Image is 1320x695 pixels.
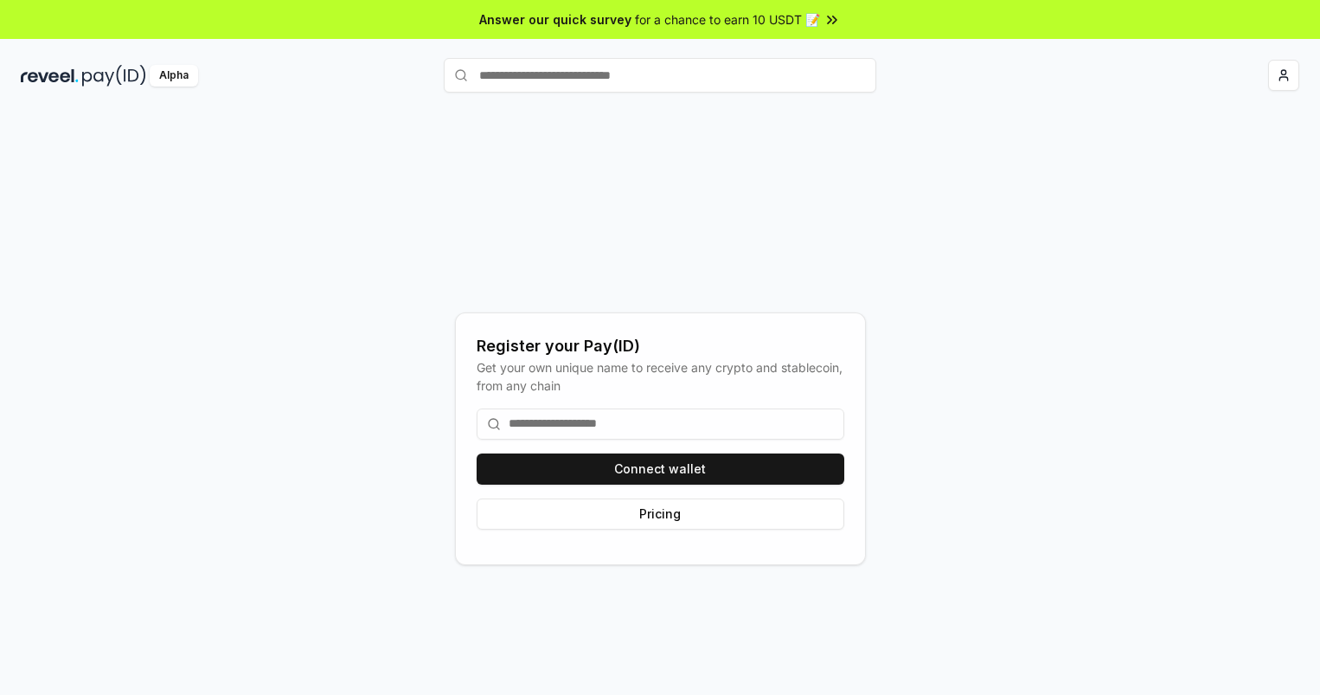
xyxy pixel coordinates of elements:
span: Answer our quick survey [479,10,631,29]
img: reveel_dark [21,65,79,87]
div: Alpha [150,65,198,87]
button: Pricing [477,499,844,530]
span: for a chance to earn 10 USDT 📝 [635,10,820,29]
div: Register your Pay(ID) [477,334,844,358]
img: pay_id [82,65,146,87]
div: Get your own unique name to receive any crypto and stablecoin, from any chain [477,358,844,395]
button: Connect wallet [477,454,844,485]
